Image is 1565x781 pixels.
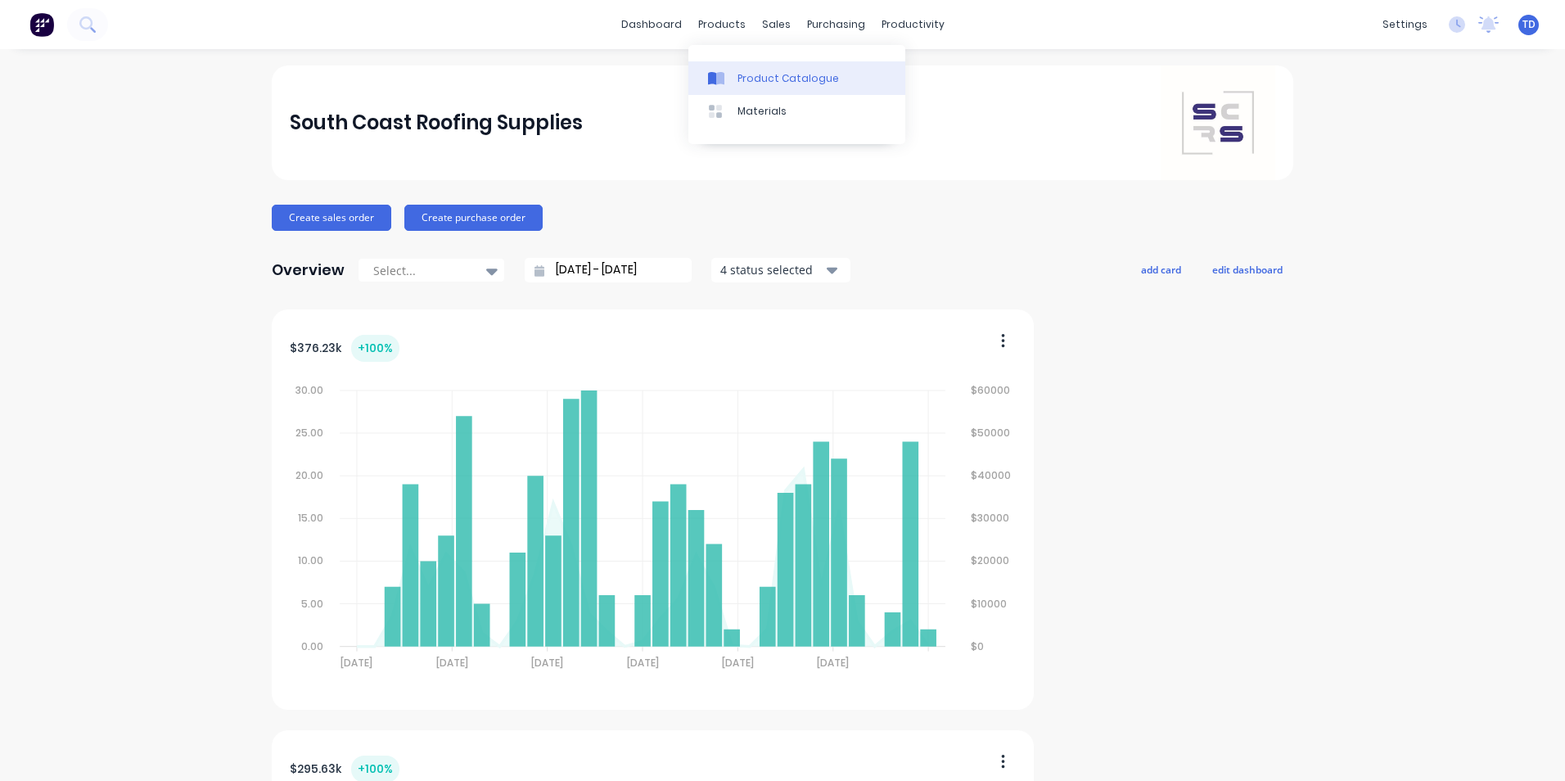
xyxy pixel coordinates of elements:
[690,12,754,37] div: products
[799,12,873,37] div: purchasing
[29,12,54,37] img: Factory
[1130,259,1192,280] button: add card
[341,656,372,670] tspan: [DATE]
[627,656,659,670] tspan: [DATE]
[737,104,787,119] div: Materials
[688,61,905,94] a: Product Catalogue
[722,656,754,670] tspan: [DATE]
[1374,12,1436,37] div: settings
[272,254,345,287] div: Overview
[404,205,543,231] button: Create purchase order
[972,383,1011,397] tspan: $60000
[688,95,905,128] a: Materials
[972,554,1010,568] tspan: $20000
[301,597,323,611] tspan: 5.00
[436,656,468,670] tspan: [DATE]
[972,639,985,653] tspan: $0
[1202,259,1293,280] button: edit dashboard
[351,335,399,362] div: + 100 %
[754,12,799,37] div: sales
[298,554,323,568] tspan: 10.00
[720,261,823,278] div: 4 status selected
[1161,65,1275,180] img: South Coast Roofing Supplies
[272,205,391,231] button: Create sales order
[873,12,953,37] div: productivity
[972,468,1012,482] tspan: $40000
[295,468,323,482] tspan: 20.00
[737,71,839,86] div: Product Catalogue
[972,426,1011,440] tspan: $50000
[531,656,563,670] tspan: [DATE]
[818,656,850,670] tspan: [DATE]
[1522,17,1536,32] span: TD
[711,258,850,282] button: 4 status selected
[295,426,323,440] tspan: 25.00
[301,639,323,653] tspan: 0.00
[972,597,1008,611] tspan: $10000
[298,511,323,525] tspan: 15.00
[290,335,399,362] div: $ 376.23k
[972,511,1010,525] tspan: $30000
[613,12,690,37] a: dashboard
[295,383,323,397] tspan: 30.00
[290,106,583,139] div: South Coast Roofing Supplies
